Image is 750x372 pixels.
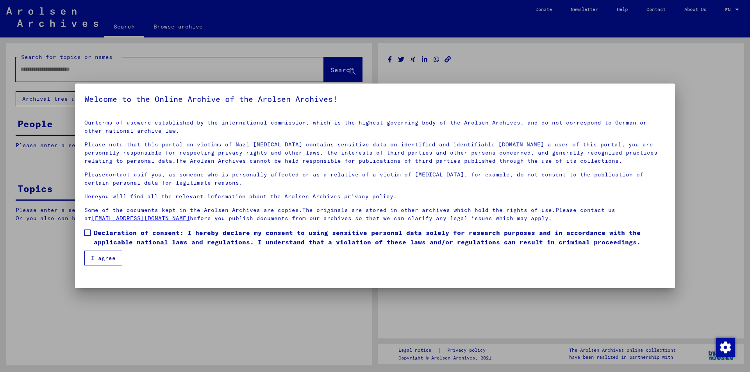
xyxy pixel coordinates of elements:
[84,192,666,201] p: you will find all the relevant information about the Arolsen Archives privacy policy.
[105,171,141,178] a: contact us
[716,338,734,356] div: Change consent
[95,119,137,126] a: terms of use
[716,338,735,357] img: Change consent
[84,141,666,165] p: Please note that this portal on victims of Nazi [MEDICAL_DATA] contains sensitive data on identif...
[84,193,98,200] a: Here
[84,206,666,222] p: Some of the documents kept in the Arolsen Archives are copies.The originals are stored in other a...
[84,93,666,105] h5: Welcome to the Online Archive of the Arolsen Archives!
[94,228,666,247] span: Declaration of consent: I hereby declare my consent to using sensitive personal data solely for r...
[84,119,666,135] p: Our were established by the international commission, which is the highest governing body of the ...
[84,171,666,187] p: Please if you, as someone who is personally affected or as a relative of a victim of [MEDICAL_DAT...
[91,215,190,222] a: [EMAIL_ADDRESS][DOMAIN_NAME]
[84,251,122,265] button: I agree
